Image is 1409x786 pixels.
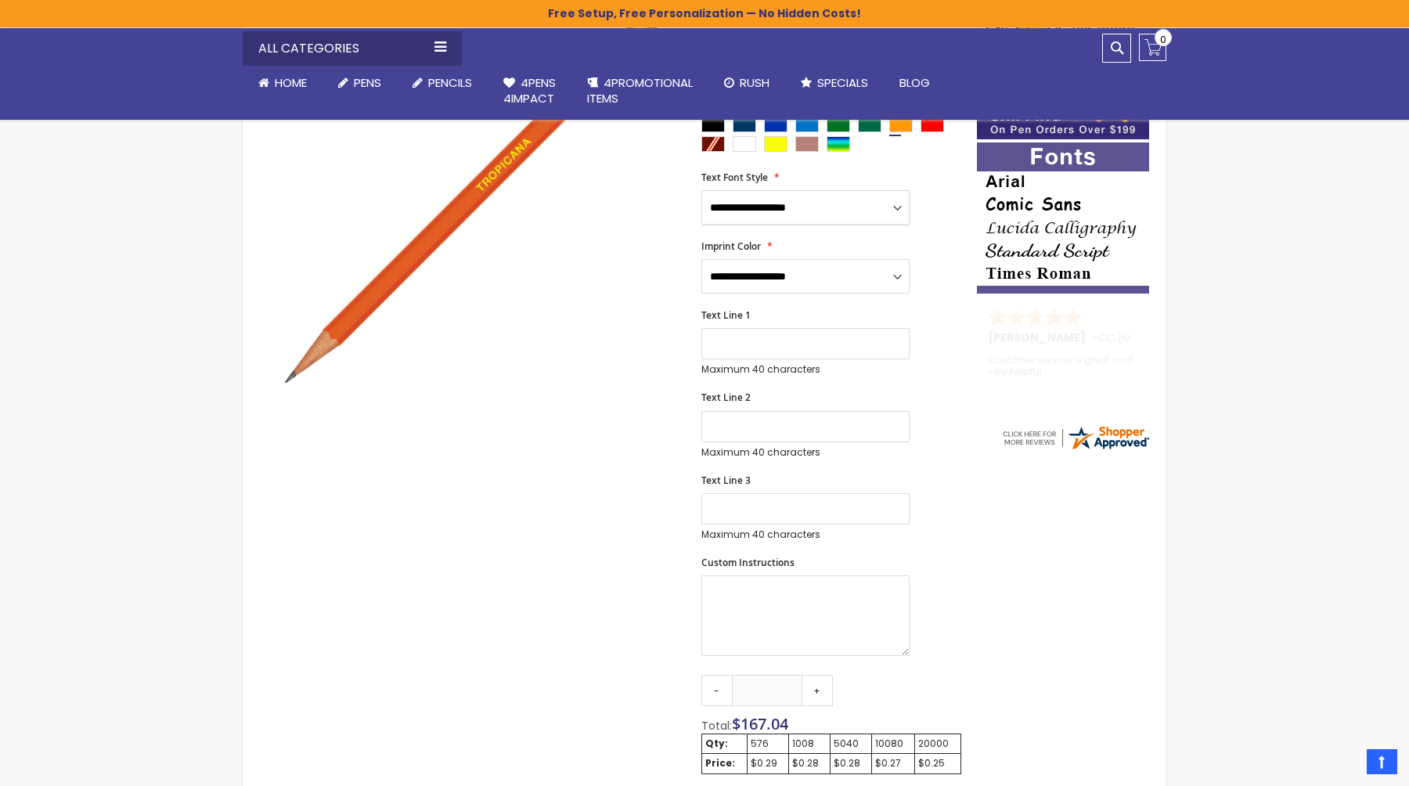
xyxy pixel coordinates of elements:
[701,718,732,734] span: Total:
[795,117,819,132] div: Blue Light
[701,446,910,459] p: Maximum 40 characters
[503,74,556,106] span: 4Pens 4impact
[785,66,884,100] a: Specials
[988,355,1140,388] div: Customer service is great and very helpful
[1118,330,1233,345] span: [GEOGRAPHIC_DATA]
[243,31,462,66] div: All Categories
[827,136,850,152] div: Assorted
[488,66,571,117] a: 4Pens4impact
[587,74,693,106] span: 4PROMOTIONAL ITEMS
[858,117,881,132] div: Dark Green
[884,66,946,100] a: Blog
[795,136,819,152] div: Natural
[751,757,785,770] div: $0.29
[428,74,472,91] span: Pencils
[875,757,911,770] div: $0.27
[705,756,735,770] strong: Price:
[701,171,768,184] span: Text Font Style
[889,117,913,132] div: Orange
[701,308,751,322] span: Text Line 1
[921,117,944,132] div: Red
[397,66,488,100] a: Pencils
[701,117,725,132] div: Black
[899,74,930,91] span: Blog
[918,757,957,770] div: $0.25
[1160,32,1166,47] span: 0
[733,136,756,152] div: White
[732,713,788,734] span: $
[1139,34,1166,61] a: 0
[751,737,785,750] div: 576
[802,675,833,706] a: +
[701,675,733,706] a: -
[834,737,868,750] div: 5040
[701,556,795,569] span: Custom Instructions
[733,117,756,132] div: Navy Blue
[1091,330,1233,345] span: - ,
[708,66,785,100] a: Rush
[1000,424,1151,452] img: 4pens.com widget logo
[875,737,911,750] div: 10080
[701,240,761,253] span: Imprint Color
[740,74,769,91] span: Rush
[323,66,397,100] a: Pens
[792,737,827,750] div: 1008
[792,757,827,770] div: $0.28
[571,66,708,117] a: 4PROMOTIONALITEMS
[243,66,323,100] a: Home
[1097,330,1115,345] span: CO
[827,117,850,132] div: Green
[834,757,868,770] div: $0.28
[817,74,868,91] span: Specials
[275,74,307,91] span: Home
[354,74,381,91] span: Pens
[741,713,788,734] span: 167.04
[705,737,728,750] strong: Qty:
[918,737,957,750] div: 20000
[701,474,751,487] span: Text Line 3
[988,330,1091,345] span: [PERSON_NAME]
[701,363,910,376] p: Maximum 40 characters
[764,117,787,132] div: Blue
[701,528,910,541] p: Maximum 40 characters
[764,136,787,152] div: Yellow
[701,391,751,404] span: Text Line 2
[977,142,1149,294] img: font-personalization-examples
[1000,442,1151,455] a: 4pens.com certificate URL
